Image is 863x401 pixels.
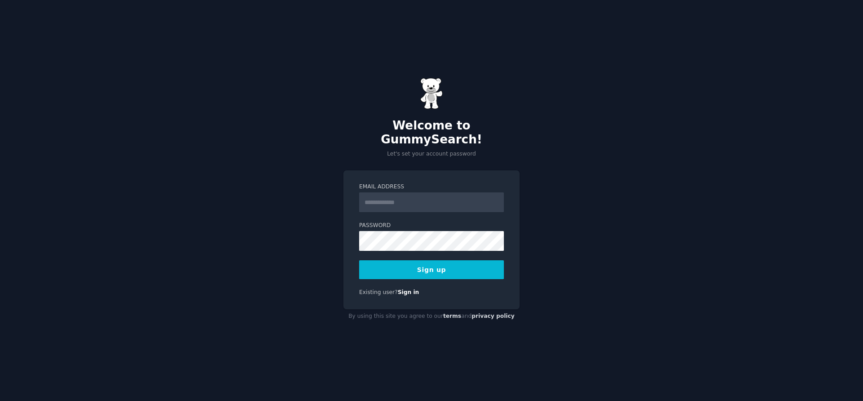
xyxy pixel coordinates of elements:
[359,222,504,230] label: Password
[359,289,398,295] span: Existing user?
[359,260,504,279] button: Sign up
[343,150,520,158] p: Let's set your account password
[420,78,443,109] img: Gummy Bear
[359,183,504,191] label: Email Address
[343,119,520,147] h2: Welcome to GummySearch!
[398,289,419,295] a: Sign in
[472,313,515,319] a: privacy policy
[443,313,461,319] a: terms
[343,309,520,324] div: By using this site you agree to our and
